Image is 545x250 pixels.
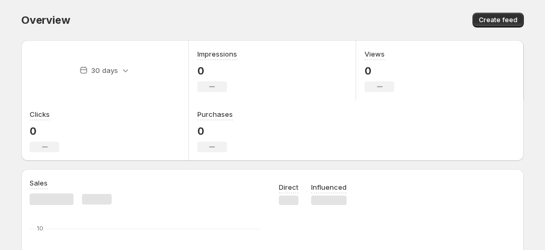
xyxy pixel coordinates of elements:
p: Direct [279,182,298,192]
button: Create feed [473,13,524,27]
span: Overview [21,14,70,26]
p: 0 [365,64,394,77]
h3: Views [365,49,385,59]
p: 0 [197,125,233,137]
p: Influenced [311,182,347,192]
p: 30 days [91,65,118,76]
p: 0 [197,64,237,77]
h3: Impressions [197,49,237,59]
p: 0 [30,125,59,137]
h3: Sales [30,178,48,188]
h3: Purchases [197,109,233,119]
text: 10 [37,225,43,232]
span: Create feed [479,16,517,24]
h3: Clicks [30,109,50,119]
